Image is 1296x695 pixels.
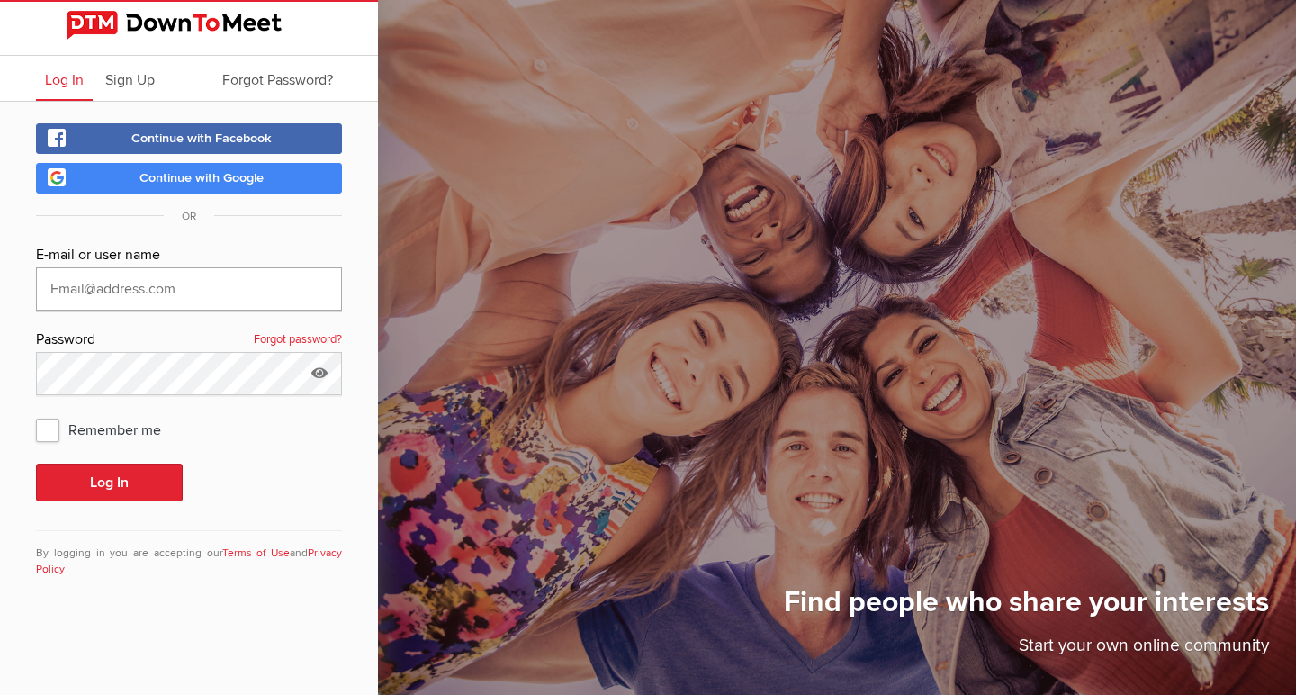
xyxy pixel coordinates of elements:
span: Log In [45,71,84,89]
span: OR [164,210,214,223]
a: Terms of Use [222,546,291,560]
a: Forgot password? [254,329,342,352]
div: E-mail or user name [36,244,342,267]
button: Log In [36,464,183,501]
span: Remember me [36,413,179,446]
span: Forgot Password? [222,71,333,89]
a: Forgot Password? [213,56,342,101]
p: Start your own online community [784,633,1269,668]
a: Log In [36,56,93,101]
input: Email@address.com [36,267,342,311]
a: Continue with Facebook [36,123,342,154]
span: Continue with Google [139,170,264,185]
span: Sign Up [105,71,155,89]
a: Continue with Google [36,163,342,194]
div: Password [36,329,342,352]
span: Continue with Facebook [131,131,272,146]
div: By logging in you are accepting our and [36,530,342,578]
h1: Find people who share your interests [784,584,1269,633]
img: DownToMeet [67,11,311,40]
a: Sign Up [96,56,164,101]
